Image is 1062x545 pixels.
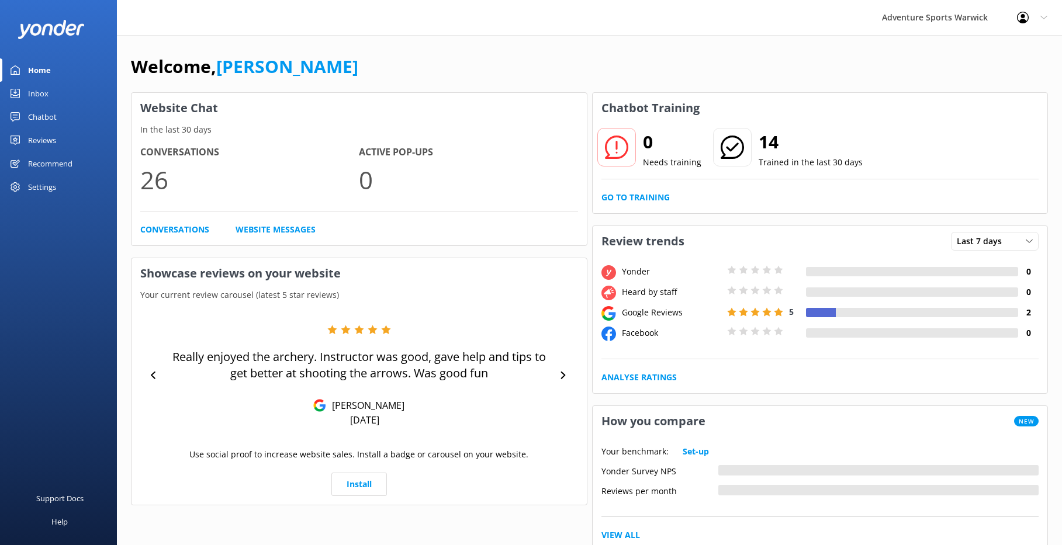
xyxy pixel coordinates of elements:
div: Yonder [619,265,724,278]
p: Needs training [643,156,701,169]
div: Recommend [28,152,72,175]
div: Reviews [28,129,56,152]
span: Last 7 days [957,235,1009,248]
span: 5 [789,306,794,317]
p: Use social proof to increase website sales. Install a badge or carousel on your website. [189,448,528,461]
h1: Welcome, [131,53,358,81]
a: View All [601,529,640,541]
a: [PERSON_NAME] [216,54,358,78]
img: yonder-white-logo.png [18,20,85,39]
h2: 14 [759,128,863,156]
a: Install [331,473,387,496]
p: 0 [359,160,577,199]
a: Go to Training [601,191,670,204]
h4: 0 [1018,327,1039,339]
a: Analyse Ratings [601,371,677,384]
h4: Active Pop-ups [359,145,577,160]
p: Trained in the last 30 days [759,156,863,169]
div: Google Reviews [619,306,724,319]
p: 26 [140,160,359,199]
h4: 2 [1018,306,1039,319]
p: In the last 30 days [132,123,587,136]
a: Set-up [683,445,709,458]
div: Settings [28,175,56,199]
div: Inbox [28,82,49,105]
p: Your current review carousel (latest 5 star reviews) [132,289,587,301]
h3: Chatbot Training [593,93,708,123]
p: Your benchmark: [601,445,669,458]
a: Conversations [140,223,209,236]
div: Help [51,510,68,533]
span: New [1014,416,1039,426]
h4: Conversations [140,145,359,160]
h3: Review trends [593,226,693,256]
h3: How you compare [593,406,714,436]
p: [DATE] [350,414,379,426]
p: Really enjoyed the archery. Instructor was good, gave help and tips to get better at shooting the... [164,349,555,381]
div: Home [28,58,51,82]
h2: 0 [643,128,701,156]
div: Support Docs [36,487,84,510]
h3: Showcase reviews on your website [132,258,587,289]
div: Facebook [619,327,724,339]
h4: 0 [1018,286,1039,298]
a: Website Messages [236,223,316,236]
h4: 0 [1018,265,1039,278]
div: Reviews per month [601,485,718,495]
h3: Website Chat [132,93,587,123]
div: Yonder Survey NPS [601,465,718,475]
div: Heard by staff [619,286,724,298]
p: [PERSON_NAME] [326,399,404,412]
img: Google Reviews [313,399,326,412]
div: Chatbot [28,105,57,129]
